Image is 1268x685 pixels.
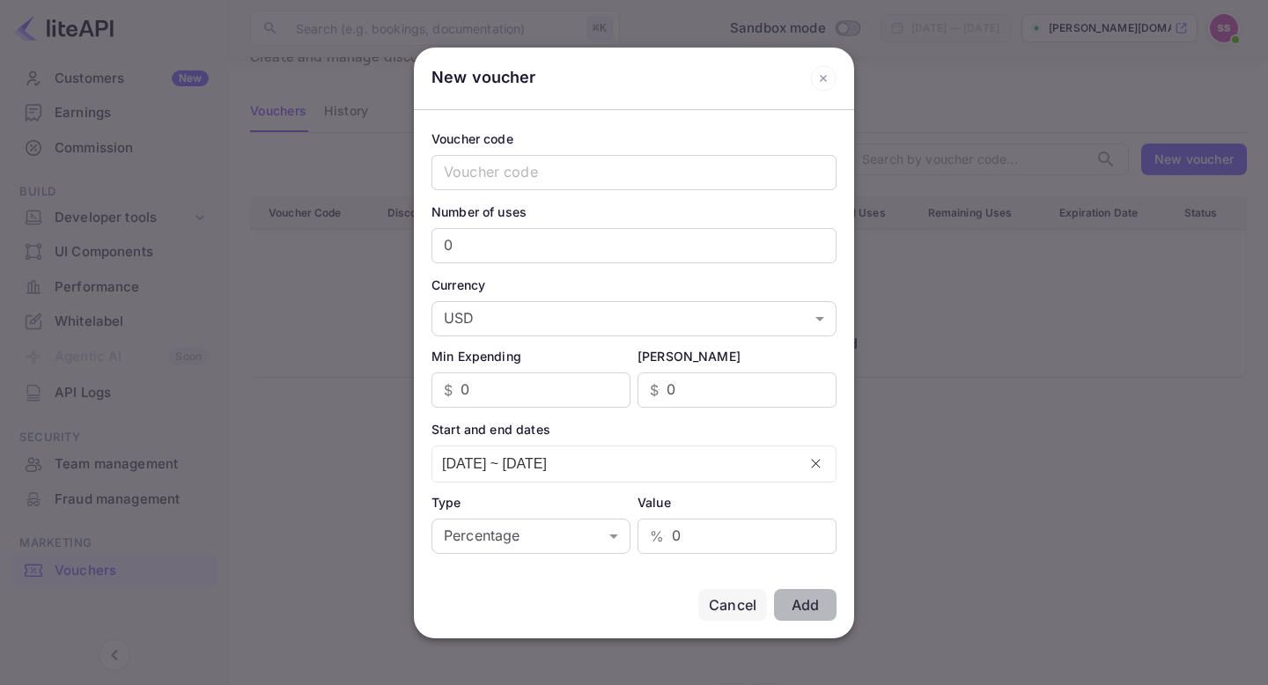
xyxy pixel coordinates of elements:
[431,347,630,365] div: Min Expending
[638,347,837,365] div: [PERSON_NAME]
[432,446,797,482] input: dd/MM/yyyy ~ dd/MM/yyyy
[709,594,756,615] div: Cancel
[431,228,837,263] input: Number of uses
[810,458,822,469] svg: close
[638,493,837,512] div: Value
[431,129,837,148] div: Voucher code
[774,589,837,621] button: Add
[650,379,659,401] p: $
[444,379,453,401] p: $
[431,65,536,92] div: New voucher
[431,519,630,554] div: Percentage
[431,301,837,336] div: USD
[431,493,630,512] div: Type
[431,155,837,190] input: Voucher code
[810,458,822,469] button: Clear
[792,596,819,614] div: Add
[431,203,837,221] div: Number of uses
[431,276,837,294] div: Currency
[431,420,837,438] div: Start and end dates
[650,526,664,547] p: %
